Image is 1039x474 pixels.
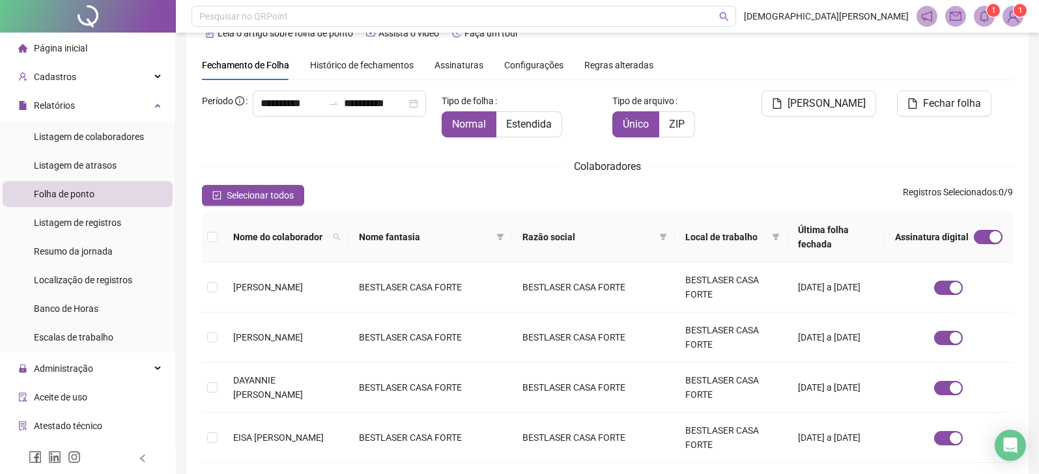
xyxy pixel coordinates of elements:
[349,363,511,413] td: BESTLASER CASA FORTE
[34,392,87,402] span: Aceite de uso
[744,9,909,23] span: [DEMOGRAPHIC_DATA][PERSON_NAME]
[788,413,885,463] td: [DATE] a [DATE]
[18,393,27,402] span: audit
[659,233,667,241] span: filter
[788,363,885,413] td: [DATE] a [DATE]
[496,233,504,241] span: filter
[987,4,1000,17] sup: 1
[761,91,876,117] button: [PERSON_NAME]
[34,132,144,142] span: Listagem de colaboradores
[903,185,1013,206] span: : 0 / 9
[685,230,767,244] span: Local de trabalho
[328,98,339,109] span: to
[18,101,27,110] span: file
[34,72,76,82] span: Cadastros
[584,61,653,70] span: Regras alteradas
[34,421,102,431] span: Atestado técnico
[512,313,675,363] td: BESTLASER CASA FORTE
[328,98,339,109] span: swap-right
[34,275,132,285] span: Localização de registros
[359,230,491,244] span: Nome fantasia
[522,230,654,244] span: Razão social
[366,29,375,38] span: youtube
[227,188,294,202] span: Selecionar todos
[506,118,552,130] span: Estendida
[34,100,75,111] span: Relatórios
[233,375,303,400] span: DAYANNIE [PERSON_NAME]
[68,451,81,464] span: instagram
[675,413,788,463] td: BESTLASER CASA FORTE
[233,282,303,292] span: [PERSON_NAME]
[18,364,27,373] span: lock
[1003,7,1023,26] img: 89647
[34,246,113,257] span: Resumo da jornada
[349,262,511,313] td: BESTLASER CASA FORTE
[494,227,507,247] span: filter
[657,227,670,247] span: filter
[923,96,981,111] span: Fechar folha
[675,363,788,413] td: BESTLASER CASA FORTE
[310,60,414,70] span: Histórico de fechamentos
[202,96,233,106] span: Período
[34,160,117,171] span: Listagem de atrasos
[769,227,782,247] span: filter
[34,43,87,53] span: Página inicial
[202,185,304,206] button: Selecionar todos
[349,313,511,363] td: BESTLASER CASA FORTE
[995,430,1026,461] div: Open Intercom Messenger
[612,94,674,108] span: Tipo de arquivo
[897,91,991,117] button: Fechar folha
[18,72,27,81] span: user-add
[434,61,483,70] span: Assinaturas
[333,233,341,241] span: search
[788,313,885,363] td: [DATE] a [DATE]
[18,421,27,430] span: solution
[512,262,675,313] td: BESTLASER CASA FORTE
[788,96,866,111] span: [PERSON_NAME]
[978,10,990,22] span: bell
[675,262,788,313] td: BESTLASER CASA FORTE
[349,413,511,463] td: BESTLASER CASA FORTE
[378,28,439,38] span: Assista o vídeo
[921,10,933,22] span: notification
[218,28,353,38] span: Leia o artigo sobre folha de ponto
[205,29,214,38] span: file-text
[464,28,519,38] span: Faça um tour
[34,363,93,374] span: Administração
[903,187,997,197] span: Registros Selecionados
[34,189,94,199] span: Folha de ponto
[504,61,563,70] span: Configurações
[29,451,42,464] span: facebook
[772,233,780,241] span: filter
[202,60,289,70] span: Fechamento de Folha
[235,96,244,105] span: info-circle
[48,451,61,464] span: linkedin
[452,118,486,130] span: Normal
[895,230,969,244] span: Assinatura digital
[512,363,675,413] td: BESTLASER CASA FORTE
[623,118,649,130] span: Único
[442,94,494,108] span: Tipo de folha
[34,303,98,314] span: Banco de Horas
[34,217,121,228] span: Listagem de registros
[772,98,782,109] span: file
[212,191,221,200] span: check-square
[330,227,343,247] span: search
[788,212,885,262] th: Última folha fechada
[138,454,147,463] span: left
[669,118,685,130] span: ZIP
[950,10,961,22] span: mail
[719,12,729,21] span: search
[907,98,918,109] span: file
[675,313,788,363] td: BESTLASER CASA FORTE
[18,44,27,53] span: home
[233,230,328,244] span: Nome do colaborador
[1018,6,1023,15] span: 1
[34,332,113,342] span: Escalas de trabalho
[788,262,885,313] td: [DATE] a [DATE]
[574,160,641,173] span: Colaboradores
[452,29,461,38] span: history
[1014,4,1027,17] sup: Atualize o seu contato no menu Meus Dados
[233,332,303,342] span: [PERSON_NAME]
[512,413,675,463] td: BESTLASER CASA FORTE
